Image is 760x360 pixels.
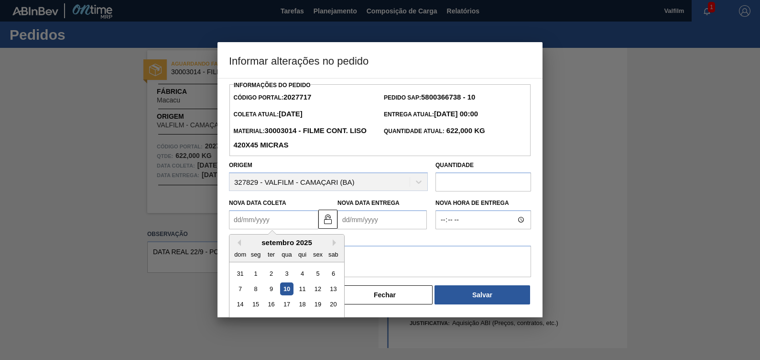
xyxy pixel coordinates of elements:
span: Entrega Atual: [384,111,478,118]
div: Choose terça-feira, 9 de setembro de 2025 [265,282,278,295]
div: Choose sábado, 13 de setembro de 2025 [327,282,340,295]
h3: Informar alterações no pedido [217,42,543,79]
strong: 5800366738 - 10 [421,93,475,101]
div: seg [250,248,262,261]
div: Choose sábado, 6 de setembro de 2025 [327,267,340,280]
img: unlocked [322,214,334,225]
input: dd/mm/yyyy [337,210,427,229]
button: Previous Month [234,239,241,246]
strong: 622,000 KG [445,126,485,135]
div: Choose sexta-feira, 26 de setembro de 2025 [311,314,324,326]
div: Choose domingo, 14 de setembro de 2025 [234,298,247,311]
label: Nova Hora de Entrega [435,196,531,210]
button: unlocked [318,210,337,229]
label: Quantidade [435,162,474,169]
div: dom [234,248,247,261]
strong: 2027717 [283,93,311,101]
div: Choose segunda-feira, 22 de setembro de 2025 [250,314,262,326]
div: Choose sexta-feira, 5 de setembro de 2025 [311,267,324,280]
div: Choose quinta-feira, 11 de setembro de 2025 [296,282,309,295]
div: Choose domingo, 31 de agosto de 2025 [234,267,247,280]
strong: [DATE] 00:00 [434,110,478,118]
button: Salvar [434,285,530,304]
span: Código Portal: [233,94,311,101]
div: Choose quinta-feira, 25 de setembro de 2025 [296,314,309,326]
div: ter [265,248,278,261]
span: Quantidade Atual: [384,128,485,135]
div: Choose terça-feira, 23 de setembro de 2025 [265,314,278,326]
div: Choose terça-feira, 16 de setembro de 2025 [265,298,278,311]
div: Choose terça-feira, 2 de setembro de 2025 [265,267,278,280]
div: qua [280,248,293,261]
input: dd/mm/yyyy [229,210,318,229]
label: Informações do Pedido [234,82,311,89]
div: Choose segunda-feira, 1 de setembro de 2025 [250,267,262,280]
button: Next Month [333,239,339,246]
span: Material: [233,128,367,149]
span: Coleta Atual: [233,111,302,118]
div: qui [296,248,309,261]
div: sex [311,248,324,261]
div: month 2025-09 [232,266,341,343]
div: Choose sexta-feira, 12 de setembro de 2025 [311,282,324,295]
div: Choose domingo, 21 de setembro de 2025 [234,314,247,326]
div: sab [327,248,340,261]
label: Nova Data Entrega [337,200,400,206]
div: Choose domingo, 7 de setembro de 2025 [234,282,247,295]
div: Choose segunda-feira, 8 de setembro de 2025 [250,282,262,295]
button: Fechar [337,285,433,304]
label: Nova Data Coleta [229,200,286,206]
div: Choose quarta-feira, 17 de setembro de 2025 [280,298,293,311]
div: Choose sexta-feira, 19 de setembro de 2025 [311,298,324,311]
strong: 30003014 - FILME CONT. LISO 420X45 MICRAS [233,126,367,149]
div: setembro 2025 [229,238,344,247]
span: Pedido SAP: [384,94,475,101]
div: Choose quarta-feira, 10 de setembro de 2025 [280,282,293,295]
div: Choose quinta-feira, 4 de setembro de 2025 [296,267,309,280]
div: Choose quinta-feira, 18 de setembro de 2025 [296,298,309,311]
div: Choose sábado, 20 de setembro de 2025 [327,298,340,311]
label: Observação [229,232,531,246]
div: Choose sábado, 27 de setembro de 2025 [327,314,340,326]
div: Choose segunda-feira, 15 de setembro de 2025 [250,298,262,311]
strong: [DATE] [279,110,303,118]
label: Origem [229,162,252,169]
div: Choose quarta-feira, 24 de setembro de 2025 [280,314,293,326]
div: Choose quarta-feira, 3 de setembro de 2025 [280,267,293,280]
